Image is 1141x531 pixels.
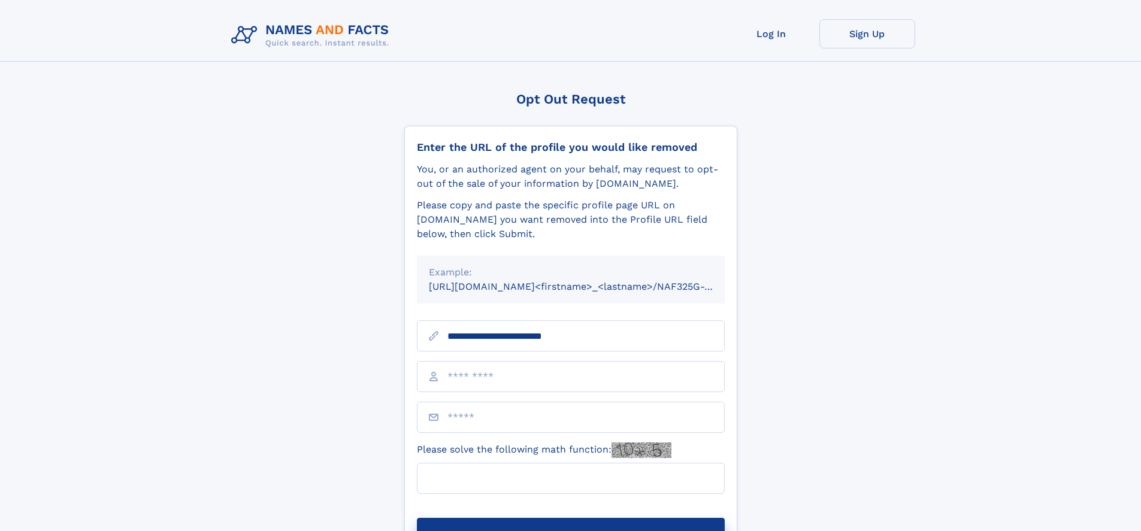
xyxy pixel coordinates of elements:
small: [URL][DOMAIN_NAME]<firstname>_<lastname>/NAF325G-xxxxxxxx [429,281,747,292]
div: Opt Out Request [404,92,737,107]
div: Please copy and paste the specific profile page URL on [DOMAIN_NAME] you want removed into the Pr... [417,198,725,241]
div: You, or an authorized agent on your behalf, may request to opt-out of the sale of your informatio... [417,162,725,191]
div: Example: [429,265,713,280]
a: Sign Up [819,19,915,48]
a: Log In [724,19,819,48]
img: Logo Names and Facts [226,19,399,51]
label: Please solve the following math function: [417,442,671,458]
div: Enter the URL of the profile you would like removed [417,141,725,154]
